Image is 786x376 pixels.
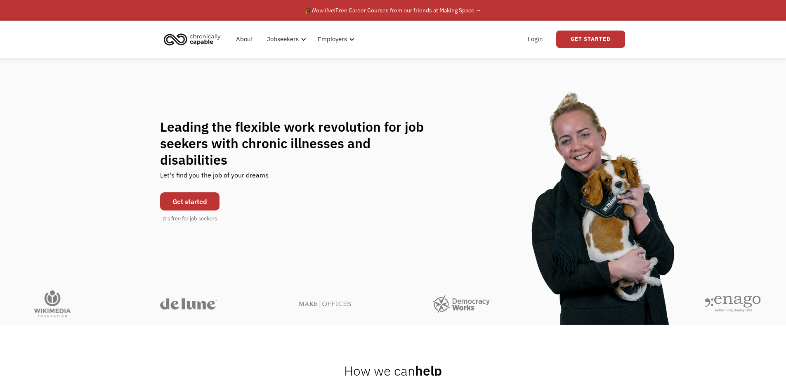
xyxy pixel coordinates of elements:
h1: Leading the flexible work revolution for job seekers with chronic illnesses and disabilities [160,118,440,168]
div: 🎓 Free Career Courses from our friends at Making Space → [305,5,482,15]
div: Jobseekers [267,34,299,44]
a: Login [523,26,548,52]
div: It's free for job seekers [162,215,217,223]
a: About [231,26,258,52]
a: Get started [160,192,220,210]
a: Get Started [556,31,625,48]
div: Employers [318,34,347,44]
img: Chronically Capable logo [161,30,223,48]
div: Let's find you the job of your dreams [160,168,269,188]
em: Now live! [312,7,335,14]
